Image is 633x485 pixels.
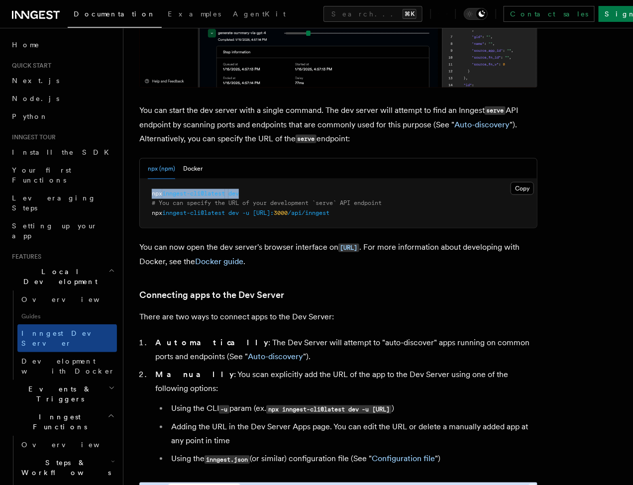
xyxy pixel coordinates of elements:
[372,454,435,464] a: Configuration file
[12,194,96,212] span: Leveraging Steps
[8,189,117,217] a: Leveraging Steps
[155,370,234,380] strong: Manually
[152,199,382,206] span: # You can specify the URL of your development `serve` API endpoint
[323,6,422,22] button: Search...⌘K
[8,267,108,287] span: Local Development
[21,357,115,375] span: Development with Docker
[17,324,117,352] a: Inngest Dev Server
[139,103,537,146] p: You can start the dev server with a single command. The dev server will attempt to find an Innges...
[139,289,284,302] a: Connecting apps to the Dev Server
[403,9,417,19] kbd: ⌘K
[162,3,227,27] a: Examples
[266,405,392,414] code: npx inngest-cli@latest dev -u [URL]
[12,166,71,184] span: Your first Functions
[21,329,106,347] span: Inngest Dev Server
[12,112,48,120] span: Python
[162,209,225,216] span: inngest-cli@latest
[8,143,117,161] a: Install the SDK
[68,3,162,28] a: Documentation
[8,161,117,189] a: Your first Functions
[183,159,203,179] button: Docker
[219,405,229,414] code: -u
[17,291,117,308] a: Overview
[8,133,56,141] span: Inngest tour
[464,8,488,20] button: Toggle dark mode
[485,106,506,115] code: serve
[288,209,329,216] span: /api/inngest
[152,209,162,216] span: npx
[253,209,274,216] span: [URL]:
[8,408,117,436] button: Inngest Functions
[338,244,359,252] code: [URL]
[12,148,115,156] span: Install the SDK
[74,10,156,18] span: Documentation
[21,441,124,449] span: Overview
[195,257,243,266] a: Docker guide
[296,135,316,143] code: serve
[139,240,537,269] p: You can now open the dev server's browser interface on . For more information about developing wi...
[511,182,534,195] button: Copy
[152,336,537,364] li: : The Dev Server will attempt to "auto-discover" apps running on common ports and endpoints (See ...
[168,420,537,448] li: Adding the URL in the Dev Server Apps page. You can edit the URL or delete a manually added app a...
[8,384,108,404] span: Events & Triggers
[8,263,117,291] button: Local Development
[17,458,111,478] span: Steps & Workflows
[12,40,40,50] span: Home
[168,10,221,18] span: Examples
[139,310,537,324] p: There are two ways to connect apps to the Dev Server:
[168,452,537,467] li: Using the (or similar) configuration file (See " ")
[8,107,117,125] a: Python
[8,217,117,245] a: Setting up your app
[8,62,51,70] span: Quick start
[8,412,107,432] span: Inngest Functions
[148,159,175,179] button: npx (npm)
[162,190,225,197] span: inngest-cli@latest
[8,90,117,107] a: Node.js
[233,10,286,18] span: AgentKit
[227,3,292,27] a: AgentKit
[17,436,117,454] a: Overview
[152,368,537,467] li: : You scan explicitly add the URL of the app to the Dev Server using one of the following options:
[12,95,59,102] span: Node.js
[168,402,537,416] li: Using the CLI param (ex. )
[17,352,117,380] a: Development with Docker
[8,72,117,90] a: Next.js
[152,190,162,197] span: npx
[8,380,117,408] button: Events & Triggers
[12,222,98,240] span: Setting up your app
[504,6,595,22] a: Contact sales
[274,209,288,216] span: 3000
[155,338,268,348] strong: Automatically
[454,120,510,129] a: Auto-discovery
[242,209,249,216] span: -u
[205,456,250,464] code: inngest.json
[338,242,359,252] a: [URL]
[17,454,117,482] button: Steps & Workflows
[8,253,41,261] span: Features
[228,190,239,197] span: dev
[228,209,239,216] span: dev
[21,295,124,303] span: Overview
[12,77,59,85] span: Next.js
[8,36,117,54] a: Home
[17,308,117,324] span: Guides
[248,352,303,362] a: Auto-discovery
[8,291,117,380] div: Local Development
